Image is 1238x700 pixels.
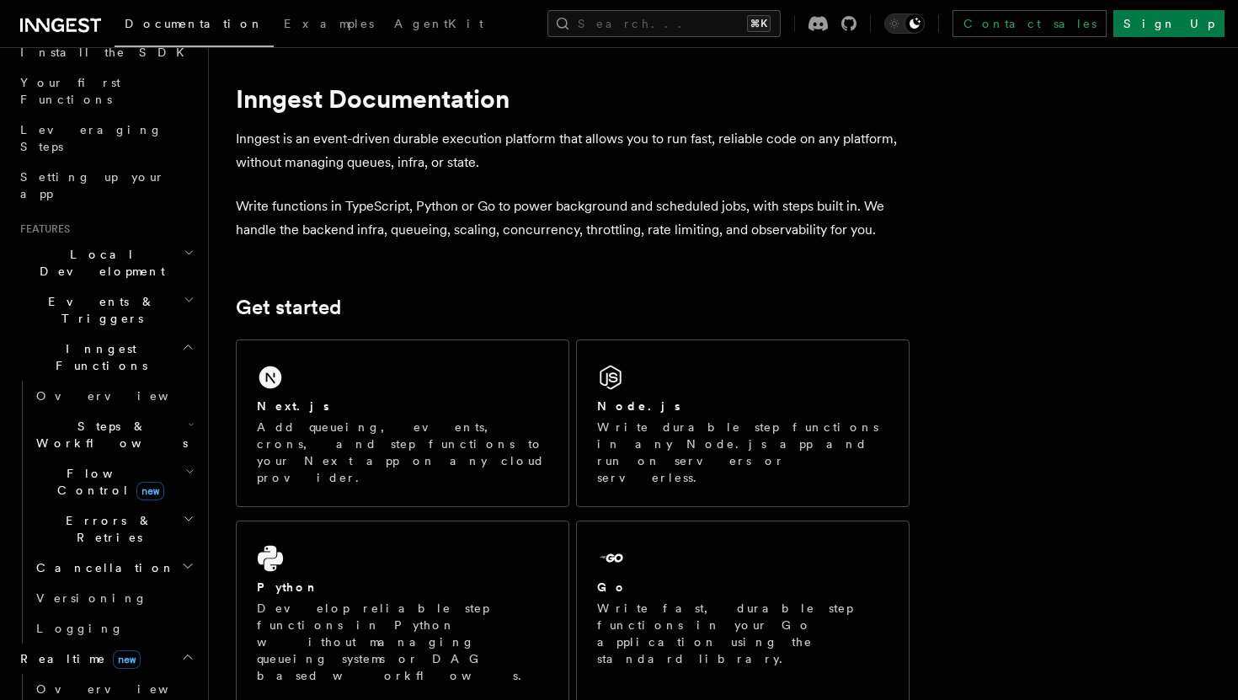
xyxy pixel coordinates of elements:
[13,162,198,209] a: Setting up your app
[36,389,210,403] span: Overview
[274,5,384,45] a: Examples
[284,17,374,30] span: Examples
[13,293,184,327] span: Events & Triggers
[597,398,680,414] h2: Node.js
[13,115,198,162] a: Leveraging Steps
[13,286,198,334] button: Events & Triggers
[394,17,483,30] span: AgentKit
[13,222,70,236] span: Features
[13,37,198,67] a: Install the SDK
[257,579,319,596] h2: Python
[29,583,198,613] a: Versioning
[13,67,198,115] a: Your first Functions
[884,13,925,34] button: Toggle dark mode
[13,381,198,644] div: Inngest Functions
[115,5,274,47] a: Documentation
[13,246,184,280] span: Local Development
[547,10,781,37] button: Search...⌘K
[257,398,329,414] h2: Next.js
[29,553,198,583] button: Cancellation
[597,600,888,667] p: Write fast, durable step functions in your Go application using the standard library.
[20,76,120,106] span: Your first Functions
[29,613,198,644] a: Logging
[29,411,198,458] button: Steps & Workflows
[953,10,1107,37] a: Contact sales
[576,339,910,507] a: Node.jsWrite durable step functions in any Node.js app and run on servers or serverless.
[597,579,627,596] h2: Go
[113,650,141,669] span: new
[36,682,210,696] span: Overview
[36,591,147,605] span: Versioning
[29,512,183,546] span: Errors & Retries
[136,482,164,500] span: new
[13,644,198,674] button: Realtimenew
[384,5,494,45] a: AgentKit
[13,239,198,286] button: Local Development
[20,123,163,153] span: Leveraging Steps
[29,559,175,576] span: Cancellation
[257,419,548,486] p: Add queueing, events, crons, and step functions to your Next app on any cloud provider.
[257,600,548,684] p: Develop reliable step functions in Python without managing queueing systems or DAG based workflows.
[20,170,165,200] span: Setting up your app
[13,340,182,374] span: Inngest Functions
[597,419,888,486] p: Write durable step functions in any Node.js app and run on servers or serverless.
[29,465,185,499] span: Flow Control
[236,195,910,242] p: Write functions in TypeScript, Python or Go to power background and scheduled jobs, with steps bu...
[1113,10,1225,37] a: Sign Up
[36,622,124,635] span: Logging
[236,127,910,174] p: Inngest is an event-driven durable execution platform that allows you to run fast, reliable code ...
[747,15,771,32] kbd: ⌘K
[29,458,198,505] button: Flow Controlnew
[29,505,198,553] button: Errors & Retries
[13,334,198,381] button: Inngest Functions
[29,418,188,452] span: Steps & Workflows
[29,381,198,411] a: Overview
[13,650,141,667] span: Realtime
[236,339,569,507] a: Next.jsAdd queueing, events, crons, and step functions to your Next app on any cloud provider.
[20,45,195,59] span: Install the SDK
[236,83,910,114] h1: Inngest Documentation
[125,17,264,30] span: Documentation
[236,296,341,319] a: Get started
